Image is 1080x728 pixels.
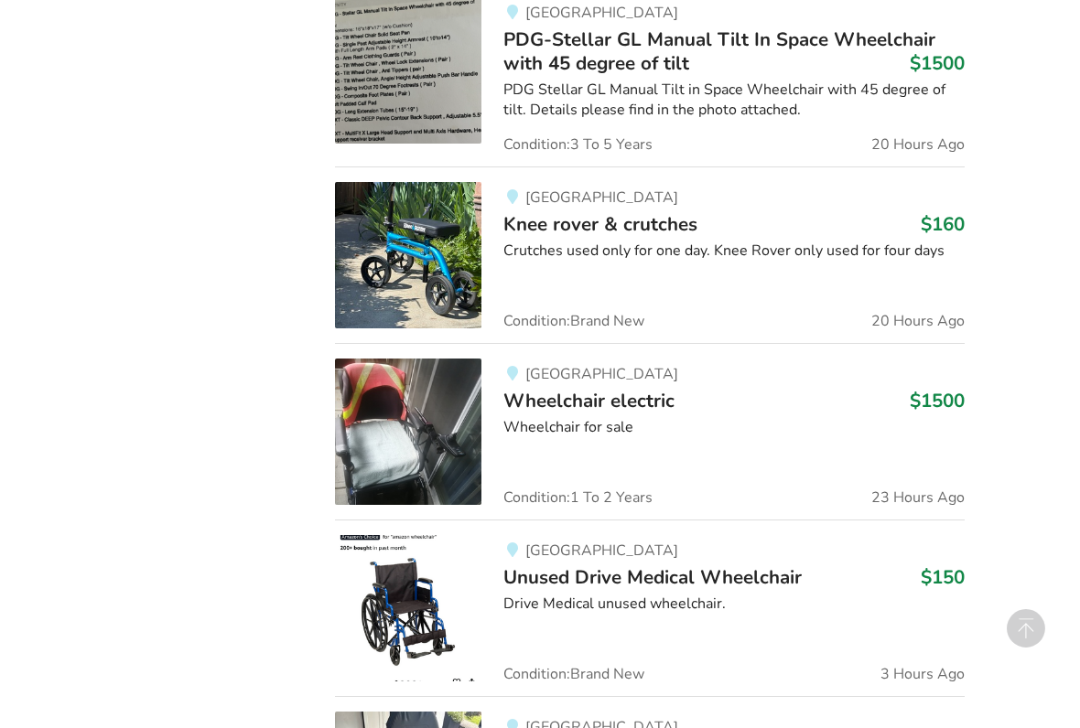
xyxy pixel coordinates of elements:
span: 20 Hours Ago [871,314,965,328]
h3: $150 [921,565,965,589]
img: mobility-wheelchair electric [335,359,481,505]
a: mobility-unused drive medical wheelchair [GEOGRAPHIC_DATA]Unused Drive Medical Wheelchair$150Driv... [335,519,964,696]
div: Drive Medical unused wheelchair. [503,594,964,615]
h3: $1500 [910,389,965,412]
span: Unused Drive Medical Wheelchair [503,564,802,590]
a: mobility-knee rover & crutches [GEOGRAPHIC_DATA]Knee rover & crutches$160Crutches used only for o... [335,166,964,343]
span: Wheelchair electric [503,388,675,413]
span: Condition: Brand New [503,314,644,328]
span: [GEOGRAPHIC_DATA] [525,364,678,384]
span: Condition: Brand New [503,667,644,681]
span: Condition: 1 To 2 Years [503,490,653,505]
span: [GEOGRAPHIC_DATA] [525,187,678,208]
span: 23 Hours Ago [871,490,965,505]
span: PDG-Stellar GL Manual Tilt In Space Wheelchair with 45 degree of tilt [503,27,935,76]
span: 20 Hours Ago [871,137,965,152]
span: Condition: 3 To 5 Years [503,137,653,152]
a: mobility-wheelchair electric [GEOGRAPHIC_DATA]Wheelchair electric$1500Wheelchair for saleConditio... [335,343,964,519]
h3: $160 [921,212,965,236]
img: mobility-unused drive medical wheelchair [335,535,481,681]
div: PDG Stellar GL Manual Tilt in Space Wheelchair with 45 degree of tilt. Details please find in the... [503,80,964,122]
span: 3 Hours Ago [880,667,965,681]
img: mobility-knee rover & crutches [335,182,481,328]
h3: $1500 [910,51,965,75]
span: Knee rover & crutches [503,211,697,237]
div: Wheelchair for sale [503,417,964,438]
span: [GEOGRAPHIC_DATA] [525,3,678,23]
div: Crutches used only for one day. Knee Rover only used for four days [503,241,964,262]
span: [GEOGRAPHIC_DATA] [525,541,678,561]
